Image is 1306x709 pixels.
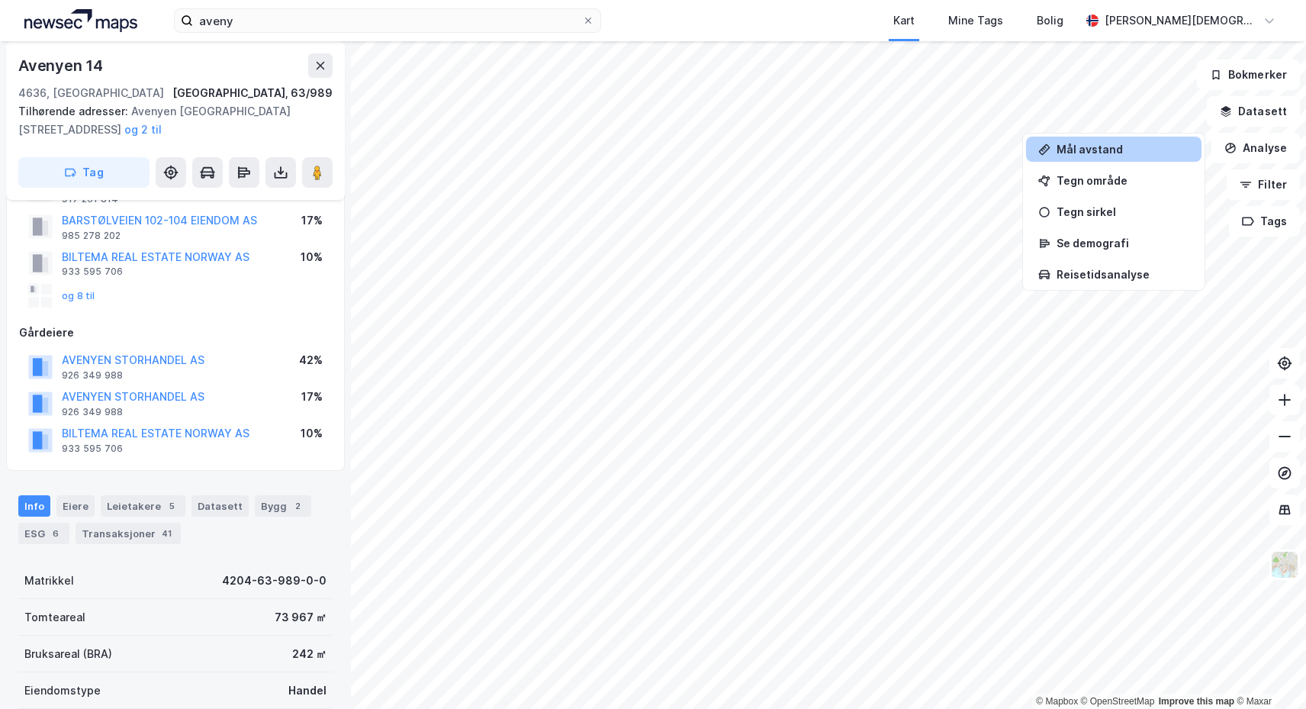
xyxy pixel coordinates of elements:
div: [PERSON_NAME][DEMOGRAPHIC_DATA] [1105,11,1257,30]
div: Tomteareal [24,608,85,627]
div: Handel [288,682,326,700]
button: Filter [1227,169,1300,200]
div: ESG [18,523,69,544]
button: Tag [18,157,150,188]
div: 2 [290,498,305,514]
div: Info [18,495,50,517]
div: Bygg [255,495,311,517]
div: Mine Tags [948,11,1003,30]
div: [GEOGRAPHIC_DATA], 63/989 [172,84,333,102]
div: Se demografi [1057,237,1189,250]
img: logo.a4113a55bc3d86da70a041830d287a7e.svg [24,9,137,32]
div: 41 [159,526,175,541]
div: Matrikkel [24,572,74,590]
div: Kart [893,11,915,30]
div: Gårdeiere [19,324,332,342]
input: Søk på adresse, matrikkel, gårdeiere, leietakere eller personer [193,9,582,32]
div: Eiere [56,495,95,517]
div: 5 [164,498,179,514]
div: 17% [301,388,323,406]
div: Reisetidsanalyse [1057,268,1189,281]
div: Mål avstand [1057,143,1189,156]
span: Tilhørende adresser: [18,105,131,118]
div: Avenyen 14 [18,53,106,78]
div: 17% [301,211,323,230]
div: Datasett [191,495,249,517]
a: OpenStreetMap [1081,696,1155,707]
div: 4636, [GEOGRAPHIC_DATA] [18,84,164,102]
div: 933 595 706 [62,443,123,455]
div: 926 349 988 [62,406,123,418]
div: Avenyen [GEOGRAPHIC_DATA][STREET_ADDRESS] [18,102,320,139]
div: Bruksareal (BRA) [24,645,112,663]
div: 10% [301,424,323,443]
a: Mapbox [1036,696,1078,707]
div: Eiendomstype [24,682,101,700]
div: 242 ㎡ [292,645,326,663]
button: Bokmerker [1197,60,1300,90]
img: Z [1270,550,1299,579]
div: 73 967 ㎡ [275,608,326,627]
div: 985 278 202 [62,230,121,242]
div: 42% [299,351,323,369]
div: 6 [48,526,63,541]
div: Leietakere [101,495,185,517]
button: Analyse [1211,133,1300,163]
button: Datasett [1207,96,1300,127]
div: Tegn område [1057,174,1189,187]
div: 10% [301,248,323,266]
div: 933 595 706 [62,266,123,278]
div: Transaksjoner [76,523,181,544]
div: Tegn sirkel [1057,205,1189,218]
div: Bolig [1037,11,1063,30]
div: 926 349 988 [62,369,123,382]
a: Improve this map [1159,696,1234,707]
iframe: Chat Widget [1230,636,1306,709]
button: Tags [1229,206,1300,237]
div: Kontrollprogram for chat [1230,636,1306,709]
div: 4204-63-989-0-0 [222,572,326,590]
